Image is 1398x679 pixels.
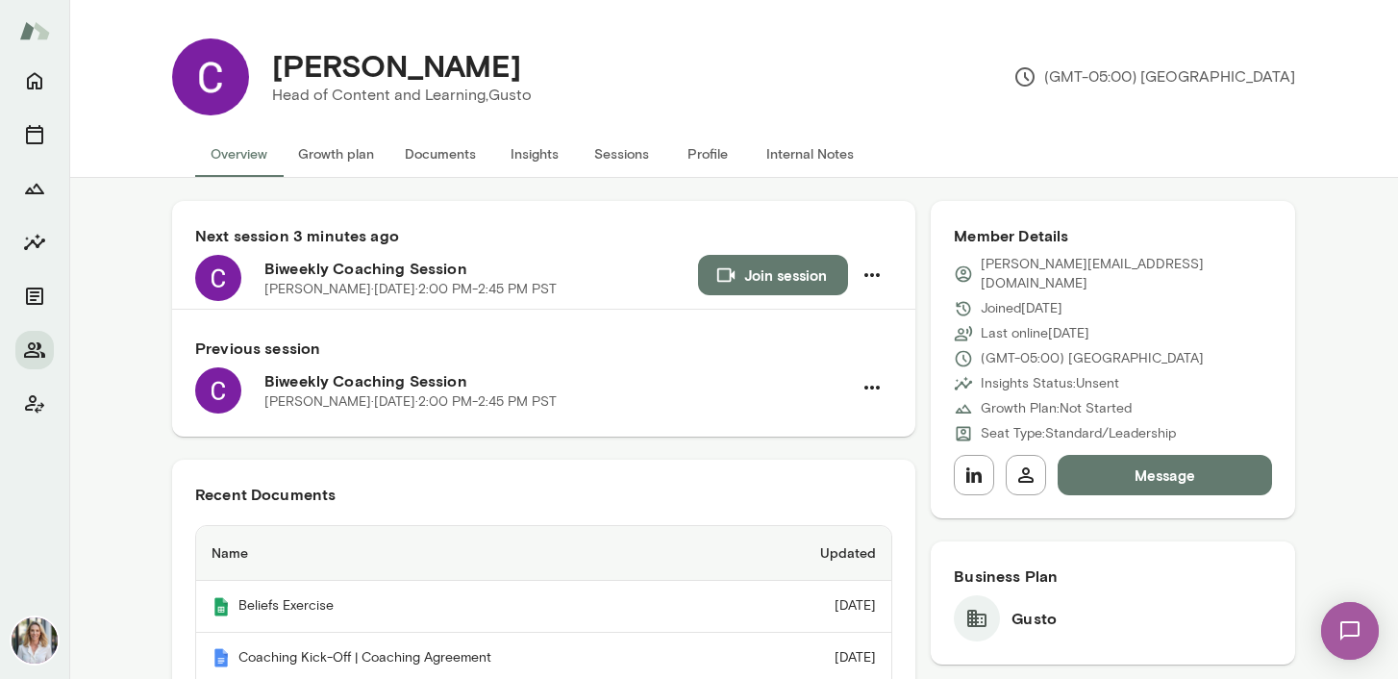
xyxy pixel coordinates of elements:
[981,374,1119,393] p: Insights Status: Unsent
[264,280,557,299] p: [PERSON_NAME] · [DATE] · 2:00 PM-2:45 PM PST
[15,115,54,154] button: Sessions
[12,617,58,664] img: Jennifer Palazzo
[954,565,1272,588] h6: Business Plan
[981,399,1132,418] p: Growth Plan: Not Started
[578,131,664,177] button: Sessions
[212,597,231,616] img: Mento
[195,337,892,360] h6: Previous session
[272,84,532,107] p: Head of Content and Learning, Gusto
[195,224,892,247] h6: Next session 3 minutes ago
[751,131,869,177] button: Internal Notes
[981,255,1272,293] p: [PERSON_NAME][EMAIL_ADDRESS][DOMAIN_NAME]
[1058,455,1272,495] button: Message
[264,257,698,280] h6: Biweekly Coaching Session
[196,581,740,633] th: Beliefs Exercise
[981,349,1204,368] p: (GMT-05:00) [GEOGRAPHIC_DATA]
[491,131,578,177] button: Insights
[264,369,852,392] h6: Biweekly Coaching Session
[272,47,521,84] h4: [PERSON_NAME]
[981,299,1062,318] p: Joined [DATE]
[15,331,54,369] button: Members
[740,581,892,633] td: [DATE]
[664,131,751,177] button: Profile
[15,385,54,423] button: Client app
[264,392,557,412] p: [PERSON_NAME] · [DATE] · 2:00 PM-2:45 PM PST
[954,224,1272,247] h6: Member Details
[15,62,54,100] button: Home
[15,223,54,262] button: Insights
[212,648,231,667] img: Mento
[1011,607,1057,630] h6: Gusto
[196,526,740,581] th: Name
[1013,65,1295,88] p: (GMT-05:00) [GEOGRAPHIC_DATA]
[195,483,892,506] h6: Recent Documents
[389,131,491,177] button: Documents
[981,324,1089,343] p: Last online [DATE]
[19,13,50,49] img: Mento
[981,424,1176,443] p: Seat Type: Standard/Leadership
[698,255,848,295] button: Join session
[283,131,389,177] button: Growth plan
[172,38,249,115] img: Cynthia Garda
[195,131,283,177] button: Overview
[740,526,892,581] th: Updated
[15,277,54,315] button: Documents
[15,169,54,208] button: Growth Plan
